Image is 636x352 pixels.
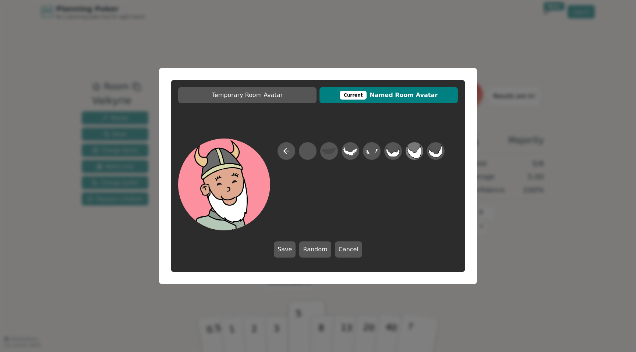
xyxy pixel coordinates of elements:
[340,91,367,100] div: This avatar will be displayed in dedicated rooms
[299,241,331,258] button: Random
[335,241,362,258] button: Cancel
[182,91,313,100] span: Temporary Room Avatar
[323,91,454,100] span: Named Room Avatar
[319,87,458,103] button: CurrentNamed Room Avatar
[178,87,317,103] button: Temporary Room Avatar
[274,241,296,258] button: Save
